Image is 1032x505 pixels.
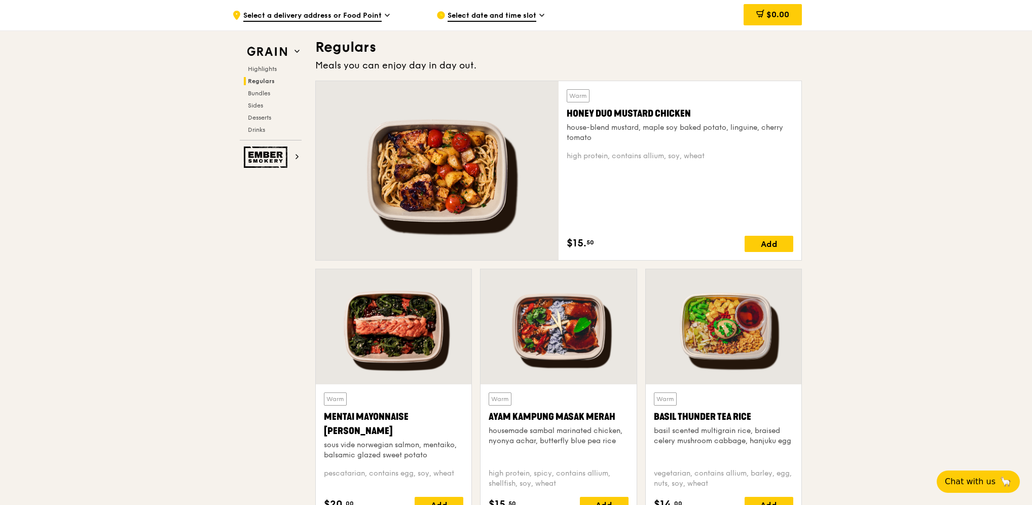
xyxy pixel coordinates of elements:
[937,471,1020,493] button: Chat with us🦙
[489,410,628,424] div: Ayam Kampung Masak Merah
[324,468,463,489] div: pescatarian, contains egg, soy, wheat
[324,440,463,460] div: sous vide norwegian salmon, mentaiko, balsamic glazed sweet potato
[248,102,263,109] span: Sides
[654,426,793,446] div: basil scented multigrain rice, braised celery mushroom cabbage, hanjuku egg
[567,123,793,143] div: house-blend mustard, maple soy baked potato, linguine, cherry tomato
[745,236,793,252] div: Add
[248,78,275,85] span: Regulars
[489,426,628,446] div: housemade sambal marinated chicken, nyonya achar, butterfly blue pea rice
[324,392,347,406] div: Warm
[244,147,290,168] img: Ember Smokery web logo
[324,410,463,438] div: Mentai Mayonnaise [PERSON_NAME]
[654,392,677,406] div: Warm
[567,89,589,102] div: Warm
[248,126,265,133] span: Drinks
[654,468,793,489] div: vegetarian, contains allium, barley, egg, nuts, soy, wheat
[1000,476,1012,488] span: 🦙
[567,106,793,121] div: Honey Duo Mustard Chicken
[766,10,789,19] span: $0.00
[489,468,628,489] div: high protein, spicy, contains allium, shellfish, soy, wheat
[567,151,793,161] div: high protein, contains allium, soy, wheat
[586,238,594,246] span: 50
[244,43,290,61] img: Grain web logo
[654,410,793,424] div: Basil Thunder Tea Rice
[248,114,271,121] span: Desserts
[243,11,382,22] span: Select a delivery address or Food Point
[489,392,511,406] div: Warm
[248,90,270,97] span: Bundles
[248,65,277,73] span: Highlights
[448,11,536,22] span: Select date and time slot
[567,236,586,251] span: $15.
[315,38,802,56] h3: Regulars
[315,58,802,73] div: Meals you can enjoy day in day out.
[945,476,996,488] span: Chat with us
